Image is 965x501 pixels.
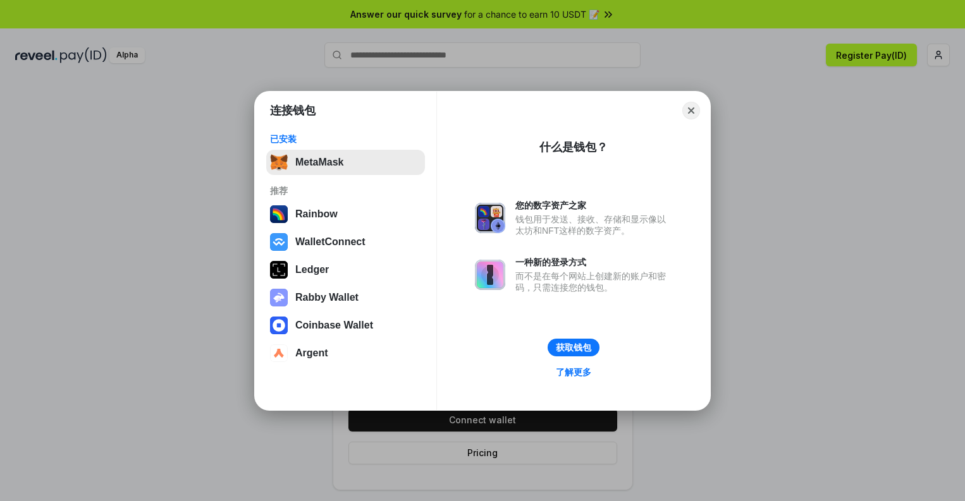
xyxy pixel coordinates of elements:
div: 已安装 [270,133,421,145]
img: svg+xml,%3Csvg%20xmlns%3D%22http%3A%2F%2Fwww.w3.org%2F2000%2Fsvg%22%20width%3D%2228%22%20height%3... [270,261,288,279]
div: 您的数字资产之家 [515,200,672,211]
div: 推荐 [270,185,421,196]
button: Rainbow [266,202,425,227]
div: 什么是钱包？ [539,140,608,155]
img: svg+xml,%3Csvg%20width%3D%2228%22%20height%3D%2228%22%20viewBox%3D%220%200%2028%2028%22%20fill%3D... [270,233,288,251]
div: 而不是在每个网站上创建新的账户和密码，只需连接您的钱包。 [515,270,672,293]
div: 获取钱包 [556,342,591,353]
h1: 连接钱包 [270,103,316,118]
div: 钱包用于发送、接收、存储和显示像以太坊和NFT这样的数字资产。 [515,214,672,236]
img: svg+xml,%3Csvg%20fill%3D%22none%22%20height%3D%2233%22%20viewBox%3D%220%200%2035%2033%22%20width%... [270,154,288,171]
div: 了解更多 [556,366,591,378]
button: WalletConnect [266,229,425,255]
button: Ledger [266,257,425,282]
a: 了解更多 [548,364,599,380]
button: Argent [266,341,425,366]
button: Coinbase Wallet [266,313,425,338]
div: WalletConnect [295,236,366,248]
div: Rabby Wallet [295,292,359,303]
img: svg+xml,%3Csvg%20width%3D%22120%22%20height%3D%22120%22%20viewBox%3D%220%200%20120%20120%22%20fil... [270,205,288,223]
button: 获取钱包 [548,339,599,356]
button: Rabby Wallet [266,285,425,310]
div: Rainbow [295,208,338,220]
div: 一种新的登录方式 [515,257,672,268]
div: Coinbase Wallet [295,320,373,331]
div: Ledger [295,264,329,275]
button: Close [682,102,700,119]
img: svg+xml,%3Csvg%20xmlns%3D%22http%3A%2F%2Fwww.w3.org%2F2000%2Fsvg%22%20fill%3D%22none%22%20viewBox... [270,289,288,306]
div: Argent [295,347,328,359]
img: svg+xml,%3Csvg%20xmlns%3D%22http%3A%2F%2Fwww.w3.org%2F2000%2Fsvg%22%20fill%3D%22none%22%20viewBox... [475,260,505,290]
button: MetaMask [266,150,425,175]
div: MetaMask [295,157,343,168]
img: svg+xml,%3Csvg%20width%3D%2228%22%20height%3D%2228%22%20viewBox%3D%220%200%2028%2028%22%20fill%3D... [270,344,288,362]
img: svg+xml,%3Csvg%20xmlns%3D%22http%3A%2F%2Fwww.w3.org%2F2000%2Fsvg%22%20fill%3D%22none%22%20viewBox... [475,203,505,233]
img: svg+xml,%3Csvg%20width%3D%2228%22%20height%3D%2228%22%20viewBox%3D%220%200%2028%2028%22%20fill%3D... [270,317,288,334]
